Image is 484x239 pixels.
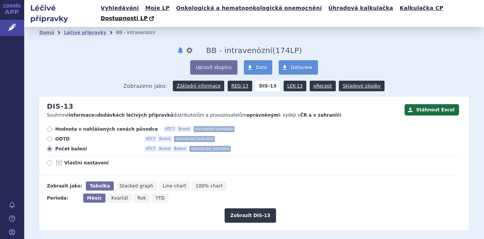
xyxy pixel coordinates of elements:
[39,30,54,35] a: Domů
[189,146,230,152] span: standardní jednotka
[47,194,79,203] div: Perioda:
[244,60,273,75] a: Data
[255,81,280,91] strong: DIS-13
[155,195,165,201] span: YTD
[55,146,138,152] span: Počet balení
[194,126,234,132] span: standardní jednotka
[90,183,110,189] span: Tabulka
[174,136,215,142] span: standardní jednotka
[55,136,138,142] span: ODTD
[138,195,146,201] span: Rok
[405,104,459,116] button: Stáhnout Excel
[397,3,446,13] a: Kalkulačka CP
[97,112,174,118] strong: dodávkách léčivých přípravků
[119,183,153,189] span: Stacked graph
[47,181,82,191] div: Zobrazit jako:
[310,81,336,91] a: eRecept
[158,146,172,152] span: Brand
[326,3,396,13] a: Úhradová kalkulačka
[284,81,306,91] a: LEK-13
[177,126,191,132] span: Brand
[173,81,224,91] a: Základní informace
[173,146,188,152] span: Balení
[272,46,302,55] span: ( LP)
[87,195,102,201] span: Měsíc
[98,13,158,24] a: Dostupnosti LP
[64,30,106,35] a: Léčivé přípravky
[144,136,157,142] span: ATC7
[111,195,128,201] span: Kvartál
[275,46,290,55] span: 174
[228,81,252,91] a: REG-13
[101,15,148,21] span: Dostupnosti LP
[174,3,324,13] a: Onkologická a hematoonkologická onemocnění
[300,112,341,118] strong: ČR a v zahraničí
[339,81,384,91] a: Skladové zásoby
[47,102,73,111] h2: DIS-13
[64,160,147,166] span: Vlastní nastavení
[164,126,176,132] span: ATC7
[47,112,401,119] p: Souhrnné o distributorům a provozovatelům k výdeji v .
[69,112,95,118] strong: informace
[24,3,98,24] h2: Léčivé přípravky
[256,65,267,70] span: Data
[116,27,165,38] li: BB - intravenózní
[190,60,237,75] button: Upravit skupinu
[291,65,312,70] span: Dataview
[143,3,172,13] a: Moje LP
[144,146,157,152] span: ATC7
[158,136,172,142] span: Brand
[279,60,318,75] a: Dataview
[225,208,276,223] button: Zobrazit DIS-13
[55,126,158,132] span: Hodnota v nahlášených cenách původce
[177,46,184,55] button: notifikace
[247,112,278,118] strong: oprávněným
[206,46,272,55] span: BB - intravenózní
[163,183,186,189] span: Line chart
[186,46,193,55] button: nastavení
[195,183,222,189] span: 100% chart
[123,81,167,91] span: Zobrazeno jako:
[98,3,141,13] a: Vyhledávání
